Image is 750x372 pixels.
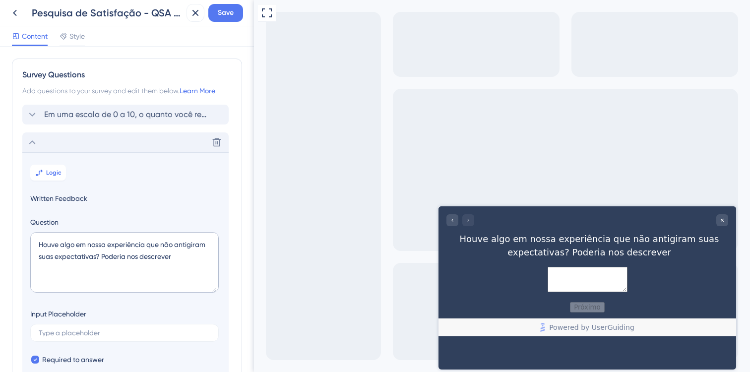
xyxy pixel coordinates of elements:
[32,6,183,20] div: Pesquisa de Satisfação - QSA Gráfico 2º Semestre
[44,109,208,121] span: Em uma escala de 0 a 10, o quanto você recomendaria o QSA Gráfico?
[30,165,66,181] button: Logic
[69,30,85,42] span: Style
[30,216,221,228] label: Question
[208,4,243,22] button: Save
[46,169,62,177] span: Logic
[22,85,232,97] div: Add questions to your survey and edit them below.
[185,206,482,370] iframe: UserGuiding Survey
[30,308,86,320] div: Input Placeholder
[218,7,234,19] span: Save
[30,192,221,204] span: Written Feedback
[30,232,219,293] textarea: Houve algo em nossa experiência que não antigiram suas expectativas? Poderia nos descrever
[22,69,232,81] div: Survey Questions
[39,329,210,336] input: Type a placeholder
[180,87,215,95] a: Learn More
[22,30,48,42] span: Content
[42,354,104,366] span: Required to answer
